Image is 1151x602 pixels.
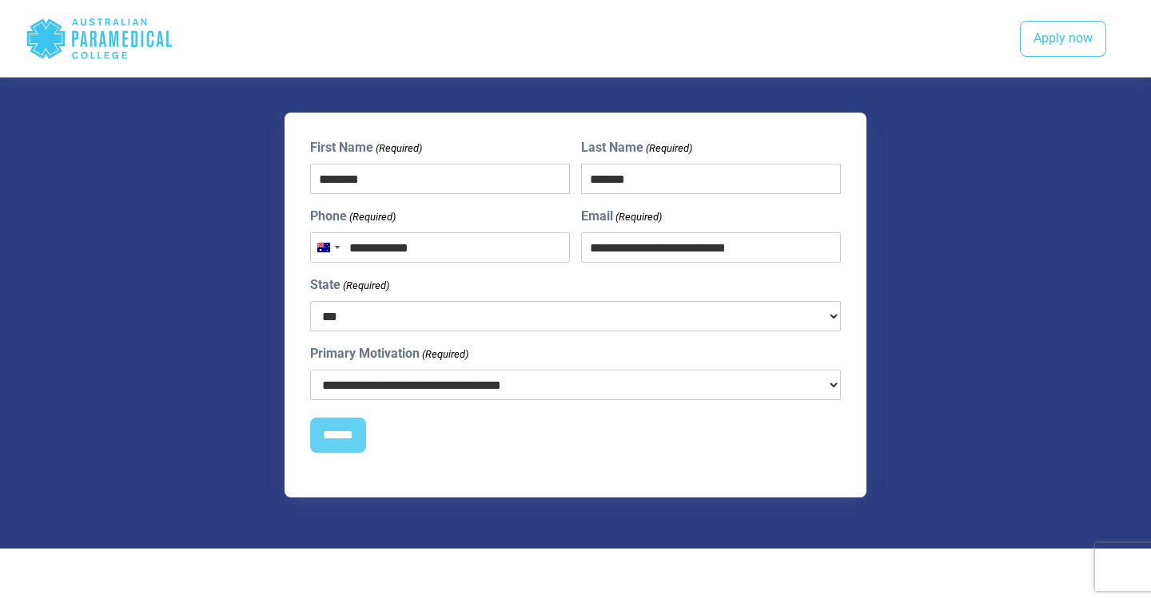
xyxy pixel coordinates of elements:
[644,141,692,156] span: (Required)
[1020,21,1106,57] a: Apply now
[310,138,422,157] label: First Name
[342,278,390,294] span: (Required)
[614,209,662,225] span: (Required)
[348,209,396,225] span: (Required)
[421,347,469,362] span: (Required)
[310,344,468,363] label: Primary Motivation
[26,13,173,65] div: Australian Paramedical College
[375,141,423,156] span: (Required)
[581,138,692,157] label: Last Name
[310,275,389,295] label: State
[311,233,345,262] button: Selected country
[581,207,662,226] label: Email
[310,207,396,226] label: Phone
